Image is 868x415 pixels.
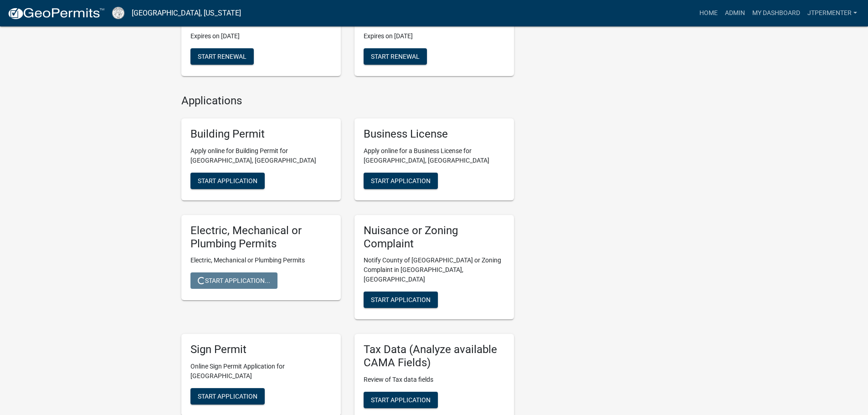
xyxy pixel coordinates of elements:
h5: Building Permit [190,128,332,141]
span: Start Application [198,393,257,400]
h5: Electric, Mechanical or Plumbing Permits [190,224,332,251]
a: Admin [721,5,749,22]
p: Apply online for a Business License for [GEOGRAPHIC_DATA], [GEOGRAPHIC_DATA] [364,146,505,165]
p: Notify County of [GEOGRAPHIC_DATA] or Zoning Complaint in [GEOGRAPHIC_DATA], [GEOGRAPHIC_DATA] [364,256,505,284]
a: jtpermenter [804,5,861,22]
button: Start Application [364,173,438,189]
h5: Nuisance or Zoning Complaint [364,224,505,251]
span: Start Renewal [371,53,420,60]
span: Start Application... [198,277,270,284]
img: Cook County, Georgia [112,7,124,19]
button: Start Application [190,388,265,405]
span: Start Application [371,296,431,303]
p: Electric, Mechanical or Plumbing Permits [190,256,332,265]
p: Apply online for Building Permit for [GEOGRAPHIC_DATA], [GEOGRAPHIC_DATA] [190,146,332,165]
a: [GEOGRAPHIC_DATA], [US_STATE] [132,5,241,21]
a: My Dashboard [749,5,804,22]
h5: Tax Data (Analyze available CAMA Fields) [364,343,505,369]
span: Start Renewal [198,53,247,60]
a: Home [696,5,721,22]
button: Start Renewal [190,48,254,65]
button: Start Application... [190,272,277,289]
h5: Business License [364,128,505,141]
button: Start Renewal [364,48,427,65]
p: Online Sign Permit Application for [GEOGRAPHIC_DATA] [190,362,332,381]
h4: Applications [181,94,514,108]
h5: Sign Permit [190,343,332,356]
span: Start Application [371,177,431,184]
button: Start Application [190,173,265,189]
p: Expires on [DATE] [364,31,505,41]
span: Start Application [198,177,257,184]
button: Start Application [364,292,438,308]
p: Expires on [DATE] [190,31,332,41]
p: Review of Tax data fields [364,375,505,384]
button: Start Application [364,392,438,408]
span: Start Application [371,396,431,404]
